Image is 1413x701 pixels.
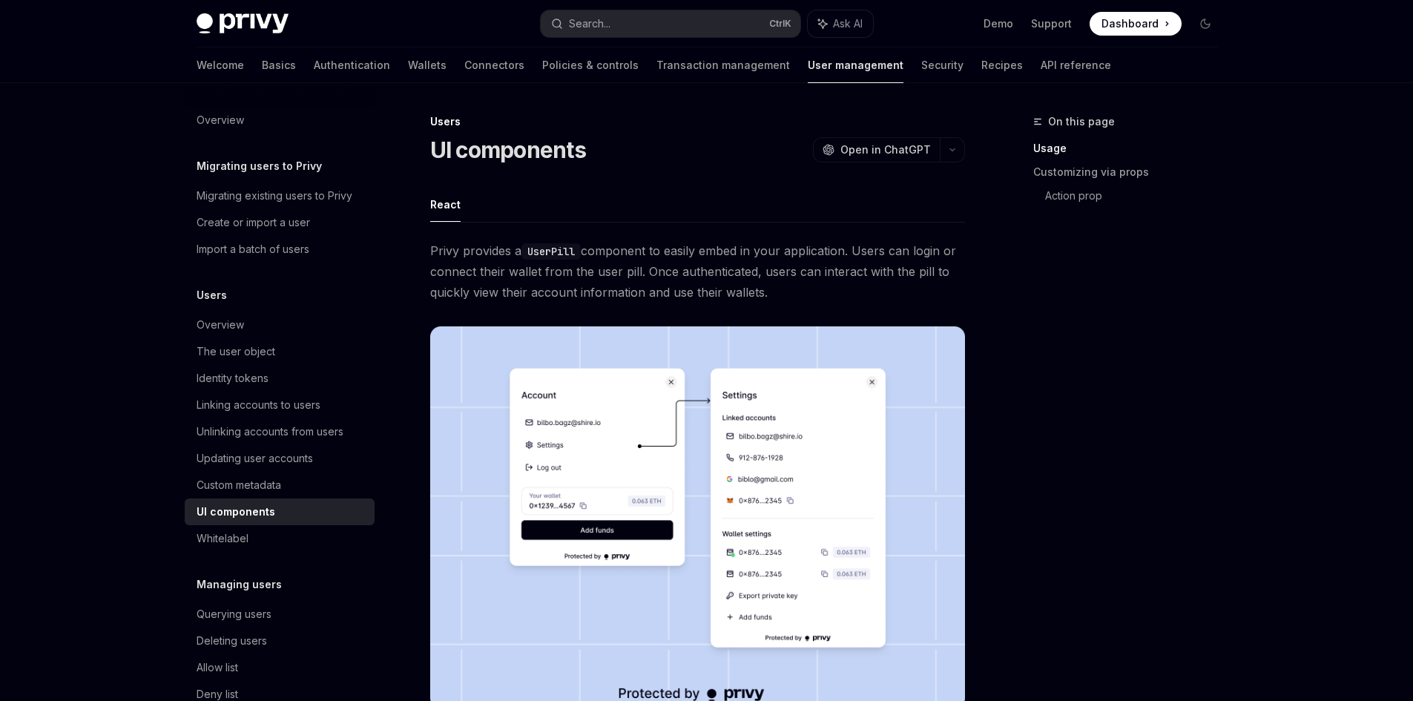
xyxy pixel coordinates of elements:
div: Import a batch of users [197,240,309,258]
a: Allow list [185,654,375,681]
div: Deleting users [197,632,267,650]
div: Linking accounts to users [197,396,320,414]
div: UI components [197,503,275,521]
div: Users [430,114,965,129]
a: Connectors [464,47,524,83]
a: Support [1031,16,1072,31]
div: Migrating existing users to Privy [197,187,352,205]
a: Policies & controls [542,47,639,83]
h1: UI components [430,136,586,163]
span: Open in ChatGPT [840,142,931,157]
div: Custom metadata [197,476,281,494]
div: Overview [197,316,244,334]
a: Custom metadata [185,472,375,498]
div: Create or import a user [197,214,310,231]
a: API reference [1041,47,1111,83]
button: React [430,187,461,222]
a: Overview [185,312,375,338]
a: The user object [185,338,375,365]
a: User management [808,47,903,83]
div: Identity tokens [197,369,269,387]
a: Authentication [314,47,390,83]
button: Ask AI [808,10,873,37]
a: Whitelabel [185,525,375,552]
a: Deleting users [185,628,375,654]
h5: Users [197,286,227,304]
h5: Managing users [197,576,282,593]
a: Import a batch of users [185,236,375,263]
a: Welcome [197,47,244,83]
span: Ask AI [833,16,863,31]
div: Search... [569,15,610,33]
a: Customizing via props [1033,160,1229,184]
button: Search...CtrlK [541,10,800,37]
a: Wallets [408,47,447,83]
a: Basics [262,47,296,83]
h5: Migrating users to Privy [197,157,322,175]
a: Action prop [1045,184,1229,208]
a: Migrating existing users to Privy [185,182,375,209]
a: UI components [185,498,375,525]
button: Toggle dark mode [1193,12,1217,36]
button: Open in ChatGPT [813,137,940,162]
span: Dashboard [1101,16,1159,31]
a: Security [921,47,964,83]
a: Usage [1033,136,1229,160]
div: Querying users [197,605,271,623]
span: Privy provides a component to easily embed in your application. Users can login or connect their ... [430,240,965,303]
a: Recipes [981,47,1023,83]
div: Whitelabel [197,530,248,547]
span: On this page [1048,113,1115,131]
a: Demo [984,16,1013,31]
a: Transaction management [656,47,790,83]
a: Unlinking accounts from users [185,418,375,445]
div: Allow list [197,659,238,677]
a: Dashboard [1090,12,1182,36]
a: Updating user accounts [185,445,375,472]
a: Linking accounts to users [185,392,375,418]
div: Overview [197,111,244,129]
div: Unlinking accounts from users [197,423,343,441]
a: Overview [185,107,375,134]
span: Ctrl K [769,18,791,30]
div: Updating user accounts [197,450,313,467]
code: UserPill [521,243,581,260]
a: Create or import a user [185,209,375,236]
a: Identity tokens [185,365,375,392]
div: The user object [197,343,275,361]
a: Querying users [185,601,375,628]
img: dark logo [197,13,289,34]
